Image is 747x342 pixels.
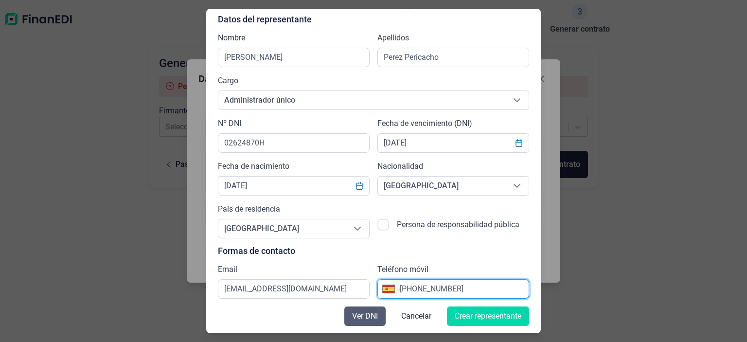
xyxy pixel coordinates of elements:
[377,32,409,44] label: Apellidos
[510,134,528,152] button: Choose Date
[218,75,238,87] label: Cargo
[377,118,472,129] label: Fecha de vencimiento (DNI)
[455,310,521,322] span: Crear representante
[505,91,529,109] div: Seleccione una opción
[344,306,386,326] button: Ver DNI
[218,118,241,129] label: Nº DNI
[378,177,505,195] span: [GEOGRAPHIC_DATA]
[346,219,369,238] div: Seleccione una opción
[218,91,505,109] span: Administrador único
[377,161,423,172] label: Nacionalidad
[352,310,378,322] span: Ver DNI
[218,203,280,215] label: País de residencia
[350,177,369,195] button: Choose Date
[393,306,439,326] button: Cancelar
[218,32,245,44] label: Nombre
[447,306,529,326] button: Crear representante
[505,177,529,195] div: Seleccione una opción
[218,246,529,256] p: Formas de contacto
[218,219,346,238] span: [GEOGRAPHIC_DATA]
[218,15,529,24] p: Datos del representante
[218,264,237,275] label: Email
[218,161,289,172] label: Fecha de nacimiento
[377,264,428,275] label: Teléfono móvil
[401,310,431,322] span: Cancelar
[397,219,519,238] label: Persona de responsabilidad pública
